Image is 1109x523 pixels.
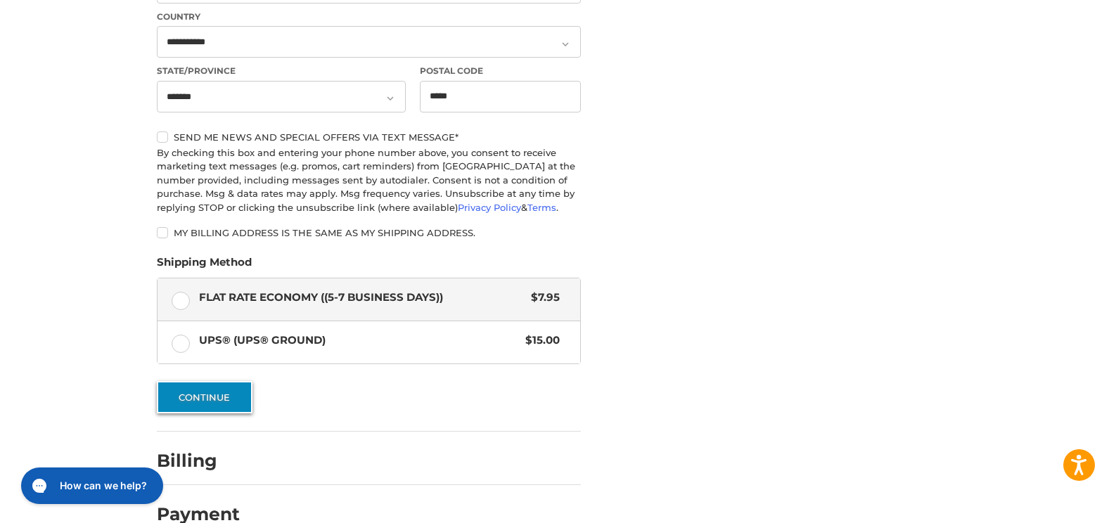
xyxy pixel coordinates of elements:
h2: Billing [157,450,239,472]
a: Privacy Policy [458,202,521,213]
a: Terms [527,202,556,213]
span: $15.00 [518,332,560,349]
span: UPS® (UPS® Ground) [199,332,519,349]
button: Continue [157,381,252,413]
iframe: Gorgias live chat messenger [14,463,167,509]
label: Postal Code [420,65,582,77]
label: My billing address is the same as my shipping address. [157,227,581,238]
legend: Shipping Method [157,254,252,277]
label: State/Province [157,65,406,77]
span: Flat Rate Economy ((5-7 Business Days)) [199,290,525,306]
label: Send me news and special offers via text message* [157,131,581,143]
span: $7.95 [524,290,560,306]
label: Country [157,11,581,23]
div: By checking this box and entering your phone number above, you consent to receive marketing text ... [157,146,581,215]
